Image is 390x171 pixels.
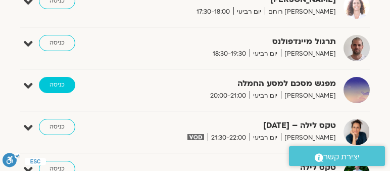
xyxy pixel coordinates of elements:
[250,133,281,143] span: יום רביעי
[281,133,336,143] span: [PERSON_NAME]
[158,77,336,91] strong: מפגש מסכם למסע החמלה
[208,133,250,143] span: 21:30-22:00
[281,49,336,59] span: [PERSON_NAME]
[39,77,75,93] a: כניסה
[289,146,385,166] a: יצירת קשר
[158,119,336,133] strong: טקס לילה – [DATE]
[39,119,75,135] a: כניסה
[39,35,75,51] a: כניסה
[250,91,281,101] span: יום רביעי
[207,91,250,101] span: 20:00-21:00
[265,7,336,17] span: [PERSON_NAME] רוחם
[187,134,204,140] img: vodicon
[158,35,336,49] strong: תרגול מיינדפולנס
[250,49,281,59] span: יום רביעי
[323,150,360,164] span: יצירת קשר
[281,91,336,101] span: [PERSON_NAME]
[193,7,233,17] span: 17:30-18:00
[209,49,250,59] span: 18:30-19:30
[233,7,265,17] span: יום רביעי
